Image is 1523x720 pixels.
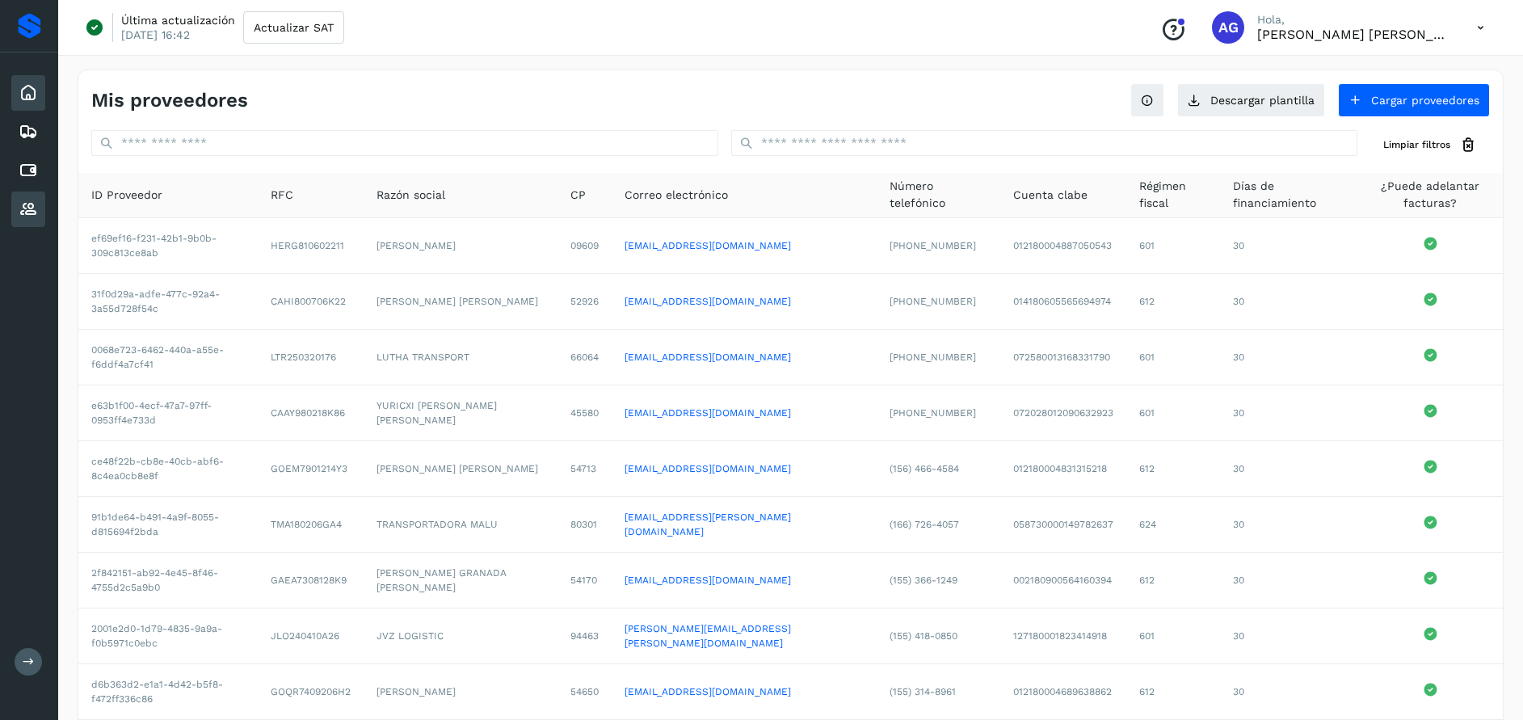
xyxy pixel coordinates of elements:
span: ¿Puede adelantar facturas? [1371,178,1490,212]
td: 012180004887050543 [1000,218,1126,274]
span: (156) 466-4584 [890,463,959,474]
button: Limpiar filtros [1370,130,1490,160]
td: 072580013168331790 [1000,330,1126,385]
span: [PHONE_NUMBER] [890,352,976,363]
a: [EMAIL_ADDRESS][DOMAIN_NAME] [625,686,791,697]
td: 601 [1126,608,1220,664]
td: 612 [1126,441,1220,497]
td: 0068e723-6462-440a-a55e-f6ddf4a7cf41 [78,330,258,385]
td: 601 [1126,330,1220,385]
td: 30 [1220,385,1358,441]
td: 30 [1220,608,1358,664]
td: 002180900564160394 [1000,553,1126,608]
a: [EMAIL_ADDRESS][DOMAIN_NAME] [625,575,791,586]
span: Razón social [377,187,445,204]
td: ef69ef16-f231-42b1-9b0b-309c813ce8ab [78,218,258,274]
a: [EMAIL_ADDRESS][DOMAIN_NAME] [625,407,791,419]
a: [PERSON_NAME][EMAIL_ADDRESS][PERSON_NAME][DOMAIN_NAME] [625,623,791,649]
a: [EMAIL_ADDRESS][DOMAIN_NAME] [625,240,791,251]
td: 624 [1126,497,1220,553]
td: CAHI800706K22 [258,274,364,330]
td: LUTHA TRANSPORT [364,330,558,385]
span: Cuenta clabe [1013,187,1088,204]
td: GAEA7308128K9 [258,553,364,608]
td: [PERSON_NAME] [PERSON_NAME] [364,274,558,330]
span: CP [570,187,586,204]
td: 91b1de64-b491-4a9f-8055-d815694f2bda [78,497,258,553]
td: 31f0d29a-adfe-477c-92a4-3a55d728f54c [78,274,258,330]
button: Cargar proveedores [1338,83,1490,117]
td: 30 [1220,553,1358,608]
td: JLO240410A26 [258,608,364,664]
td: 66064 [557,330,612,385]
td: GOEM7901214Y3 [258,441,364,497]
td: 612 [1126,553,1220,608]
p: Última actualización [121,13,235,27]
td: 30 [1220,330,1358,385]
p: Hola, [1257,13,1451,27]
span: [PHONE_NUMBER] [890,296,976,307]
span: Días de financiamiento [1233,178,1345,212]
td: 80301 [557,497,612,553]
td: [PERSON_NAME] [PERSON_NAME] [364,441,558,497]
span: (155) 366-1249 [890,575,957,586]
span: (166) 726-4057 [890,519,959,530]
span: Número telefónico [890,178,987,212]
td: 058730000149782637 [1000,497,1126,553]
a: [EMAIL_ADDRESS][PERSON_NAME][DOMAIN_NAME] [625,512,791,537]
button: Descargar plantilla [1177,83,1325,117]
td: [PERSON_NAME] [364,218,558,274]
span: Régimen fiscal [1139,178,1207,212]
td: 012180004831315218 [1000,441,1126,497]
td: 45580 [557,385,612,441]
td: 30 [1220,218,1358,274]
td: CAAY980218K86 [258,385,364,441]
td: 127180001823414918 [1000,608,1126,664]
td: 30 [1220,274,1358,330]
td: 30 [1220,497,1358,553]
td: 54713 [557,441,612,497]
p: [DATE] 16:42 [121,27,190,42]
td: 30 [1220,441,1358,497]
td: TMA180206GA4 [258,497,364,553]
span: Limpiar filtros [1383,137,1450,152]
span: [PHONE_NUMBER] [890,407,976,419]
div: Embarques [11,114,45,149]
td: 612 [1126,274,1220,330]
span: (155) 314-8961 [890,686,956,697]
td: 52926 [557,274,612,330]
td: 30 [1220,664,1358,720]
td: HERG810602211 [258,218,364,274]
td: YURICXI [PERSON_NAME] [PERSON_NAME] [364,385,558,441]
td: [PERSON_NAME] [364,664,558,720]
td: TRANSPORTADORA MALU [364,497,558,553]
td: 612 [1126,664,1220,720]
td: 94463 [557,608,612,664]
div: Proveedores [11,192,45,227]
td: 54170 [557,553,612,608]
div: Inicio [11,75,45,111]
button: Actualizar SAT [243,11,344,44]
td: ce48f22b-cb8e-40cb-abf6-8c4ea0cb8e8f [78,441,258,497]
td: 54650 [557,664,612,720]
td: 014180605565694974 [1000,274,1126,330]
span: ID Proveedor [91,187,162,204]
td: 09609 [557,218,612,274]
td: LTR250320176 [258,330,364,385]
h4: Mis proveedores [91,89,248,112]
span: [PHONE_NUMBER] [890,240,976,251]
span: RFC [271,187,293,204]
span: Correo electrónico [625,187,728,204]
td: JVZ LOGISTIC [364,608,558,664]
td: d6b363d2-e1a1-4d42-b5f8-f472ff336c86 [78,664,258,720]
td: 2001e2d0-1d79-4835-9a9a-f0b5971c0ebc [78,608,258,664]
td: 072028012090632923 [1000,385,1126,441]
a: [EMAIL_ADDRESS][DOMAIN_NAME] [625,463,791,474]
a: [EMAIL_ADDRESS][DOMAIN_NAME] [625,352,791,363]
span: (155) 418-0850 [890,630,957,642]
p: Abigail Gonzalez Leon [1257,27,1451,42]
td: [PERSON_NAME] GRANADA [PERSON_NAME] [364,553,558,608]
span: Actualizar SAT [254,22,334,33]
td: GOQR7409206H2 [258,664,364,720]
